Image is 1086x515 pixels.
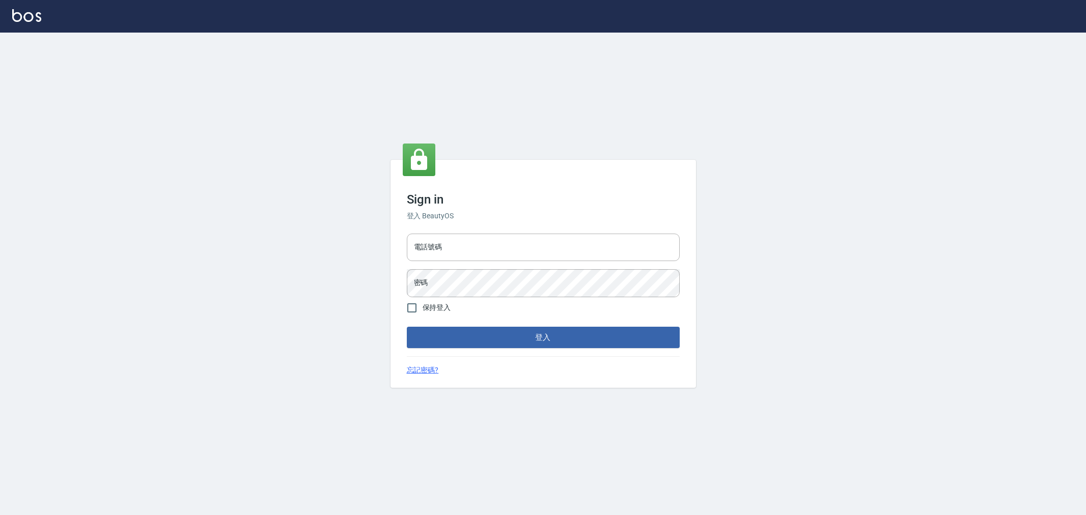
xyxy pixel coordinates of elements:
[12,9,41,22] img: Logo
[407,211,680,221] h6: 登入 BeautyOS
[407,365,439,376] a: 忘記密碼?
[407,327,680,348] button: 登入
[407,192,680,207] h3: Sign in
[423,302,451,313] span: 保持登入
